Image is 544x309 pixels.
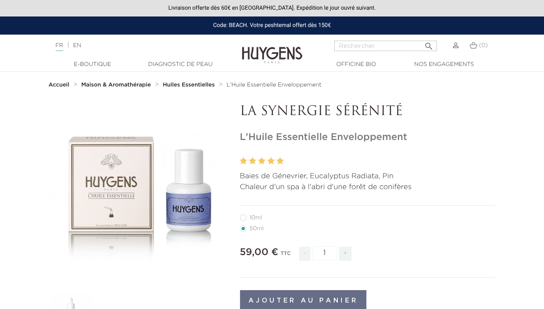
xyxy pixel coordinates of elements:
[240,171,496,182] p: Baies de Génevrier, Eucalyptus Radiata, Pin
[316,60,397,69] a: Officine Bio
[49,82,71,88] a: Accueil
[140,60,221,69] a: Diagnostic de peau
[240,155,247,167] label: 1
[49,82,70,88] strong: Accueil
[73,43,81,48] a: EN
[52,60,133,69] a: E-Boutique
[339,247,352,261] span: +
[81,82,153,88] a: Maison & Aromathérapie
[299,247,310,261] span: -
[56,43,63,51] a: FR
[280,245,291,267] div: TTC
[422,38,436,49] button: 
[249,155,256,167] label: 2
[163,82,215,88] strong: Huiles Essentielles
[312,246,337,260] input: Quantité
[424,39,434,49] i: 
[404,60,484,69] a: Nos engagements
[267,155,275,167] label: 4
[334,41,437,51] input: Rechercher
[240,132,496,143] h1: L'Huile Essentielle Enveloppement
[240,247,279,257] span: 59,00 €
[240,214,272,221] label: 10ml
[240,225,273,232] label: 50ml
[81,82,151,88] strong: Maison & Aromathérapie
[242,34,302,65] img: Huygens
[227,82,321,88] a: L'Huile Essentielle Enveloppement
[240,104,496,119] p: LA SYNERGIE SÉRÉNITÉ
[479,43,488,48] span: (0)
[240,182,496,193] p: Chaleur d'un spa à l'abri d'une forêt de conifères
[52,41,221,50] div: |
[163,82,217,88] a: Huiles Essentielles
[277,155,284,167] label: 5
[258,155,265,167] label: 3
